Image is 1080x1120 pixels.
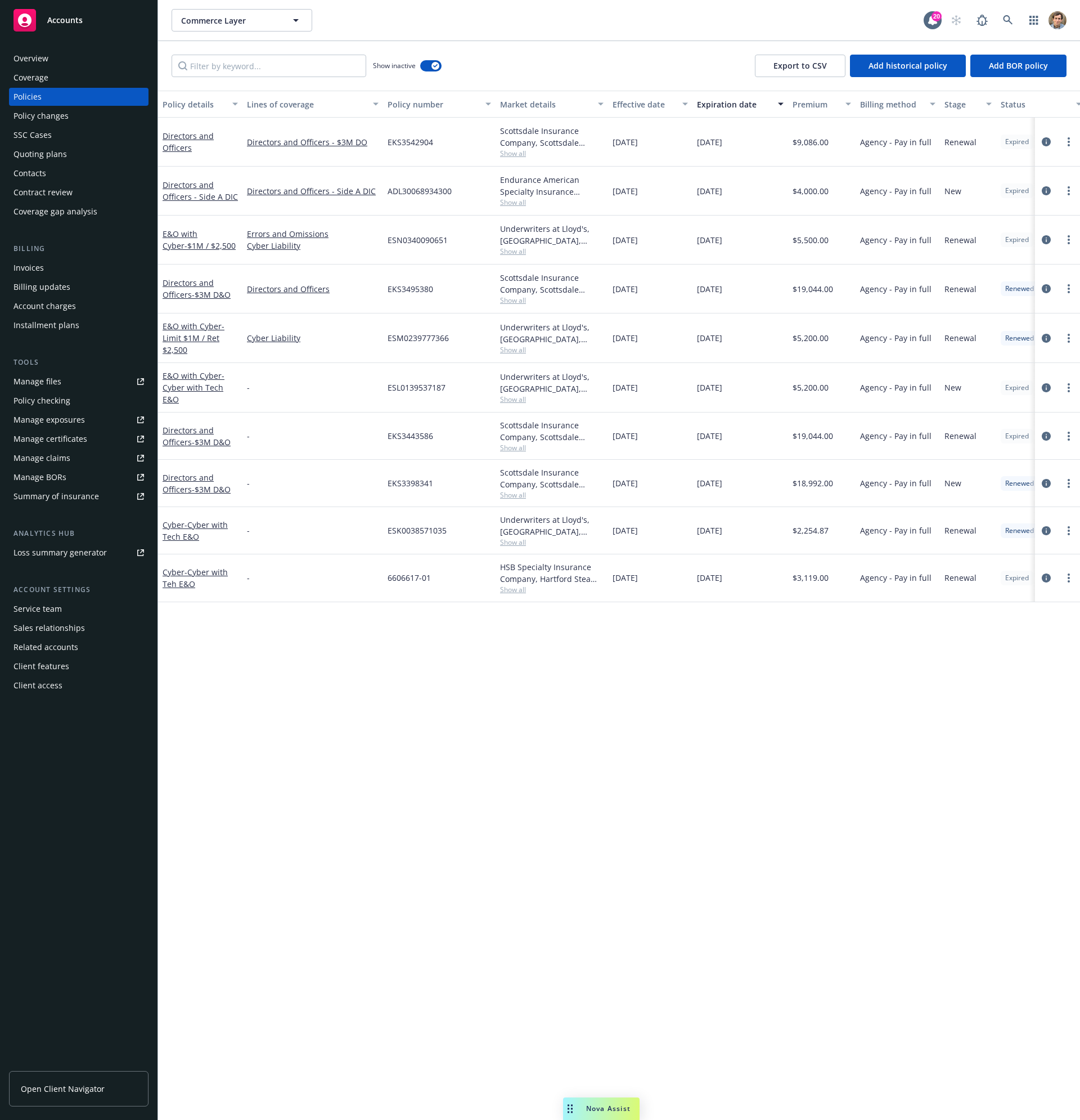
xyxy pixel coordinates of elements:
div: Coverage [13,69,48,87]
span: Open Client Navigator [21,1083,105,1095]
a: more [1062,477,1075,490]
span: [DATE] [697,430,722,442]
span: Add BOR policy [989,60,1048,71]
a: Search [997,9,1019,32]
button: Billing method [856,91,940,118]
div: Underwriters at Lloyd's, [GEOGRAPHIC_DATA], [PERSON_NAME] of London, CRC Group [500,321,604,345]
a: Accounts [9,5,148,36]
a: circleInformation [1039,331,1053,345]
span: ADL30068934300 [388,185,452,197]
a: Directors and Officers [247,283,379,295]
a: circleInformation [1039,429,1053,443]
span: Commerce Layer [181,15,278,26]
span: Show all [500,443,604,453]
span: $5,200.00 [793,332,829,344]
span: Agency - Pay in full [860,185,931,197]
a: E&O with Cyber [163,321,224,355]
a: Directors and Officers [163,131,214,153]
span: - Cyber with Tech E&O [163,519,228,542]
span: - Cyber with Tech E&O [163,370,224,405]
a: Manage files [9,373,148,391]
span: Expired [1005,186,1029,196]
a: circleInformation [1039,381,1053,395]
div: Drag to move [563,1097,577,1120]
a: Cyber Liability [247,332,379,344]
a: Invoices [9,259,148,277]
span: Renewal [944,234,976,246]
div: Client features [13,657,69,675]
div: Manage exposures [13,411,85,429]
span: EKS3495380 [388,283,433,295]
a: Start snowing [945,9,967,32]
a: Directors and Officers [163,277,231,300]
div: Stage [944,98,979,110]
span: Show all [500,585,604,594]
div: Underwriters at Lloyd's, [GEOGRAPHIC_DATA], [PERSON_NAME] of London, CRC Group [500,371,604,395]
span: New [944,382,961,393]
div: Contract review [13,183,73,201]
span: [DATE] [613,525,638,536]
a: Quoting plans [9,145,148,163]
div: HSB Specialty Insurance Company, Hartford Steam Boiler, CRC Group [500,561,604,585]
a: Loss summary generator [9,544,148,562]
a: Coverage [9,69,148,87]
span: Expired [1005,235,1029,245]
span: Agency - Pay in full [860,572,931,584]
span: $3,119.00 [793,572,829,584]
div: Installment plans [13,316,79,334]
span: ESL0139537187 [388,382,445,393]
button: Export to CSV [755,55,845,77]
a: Errors and Omissions [247,228,379,240]
span: [DATE] [697,477,722,489]
button: Lines of coverage [242,91,383,118]
button: Policy number [383,91,496,118]
a: more [1062,524,1075,537]
span: Agency - Pay in full [860,382,931,393]
div: Policy details [163,98,226,110]
span: Renewal [944,572,976,584]
span: - $1M / $2,500 [184,240,236,251]
div: Manage claims [13,449,70,467]
div: Manage files [13,373,61,391]
a: Manage BORs [9,468,148,486]
div: Billing method [860,98,923,110]
a: Related accounts [9,638,148,656]
a: circleInformation [1039,233,1053,247]
a: circleInformation [1039,135,1053,149]
span: $19,044.00 [793,430,833,442]
div: Effective date [613,98,676,110]
div: Service team [13,600,62,618]
a: more [1062,429,1075,443]
a: circleInformation [1039,571,1053,585]
span: - [247,572,250,584]
a: Manage exposures [9,411,148,429]
span: [DATE] [697,234,722,246]
span: $18,992.00 [793,477,833,489]
a: Contacts [9,164,148,182]
a: Sales relationships [9,619,148,637]
a: Contract review [9,183,148,201]
div: Policy number [388,98,479,110]
span: $4,000.00 [793,185,829,197]
span: Show all [500,247,604,256]
div: Policy changes [13,107,69,125]
button: Add historical policy [850,55,966,77]
span: [DATE] [697,283,722,295]
span: [DATE] [697,382,722,393]
input: Filter by keyword... [172,55,366,77]
a: Summary of insurance [9,487,148,505]
a: Policies [9,88,148,106]
span: Agency - Pay in full [860,332,931,344]
span: Show all [500,490,604,500]
div: Manage BORs [13,468,66,486]
span: Renewed [1005,284,1034,294]
span: Renewed [1005,478,1034,489]
span: Agency - Pay in full [860,430,931,442]
div: Coverage gap analysis [13,203,97,221]
span: Agency - Pay in full [860,525,931,536]
a: Client access [9,677,148,695]
div: Client access [13,677,62,695]
a: Directors and Officers [163,425,231,447]
span: $2,254.87 [793,525,829,536]
span: 6606617-01 [388,572,431,584]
